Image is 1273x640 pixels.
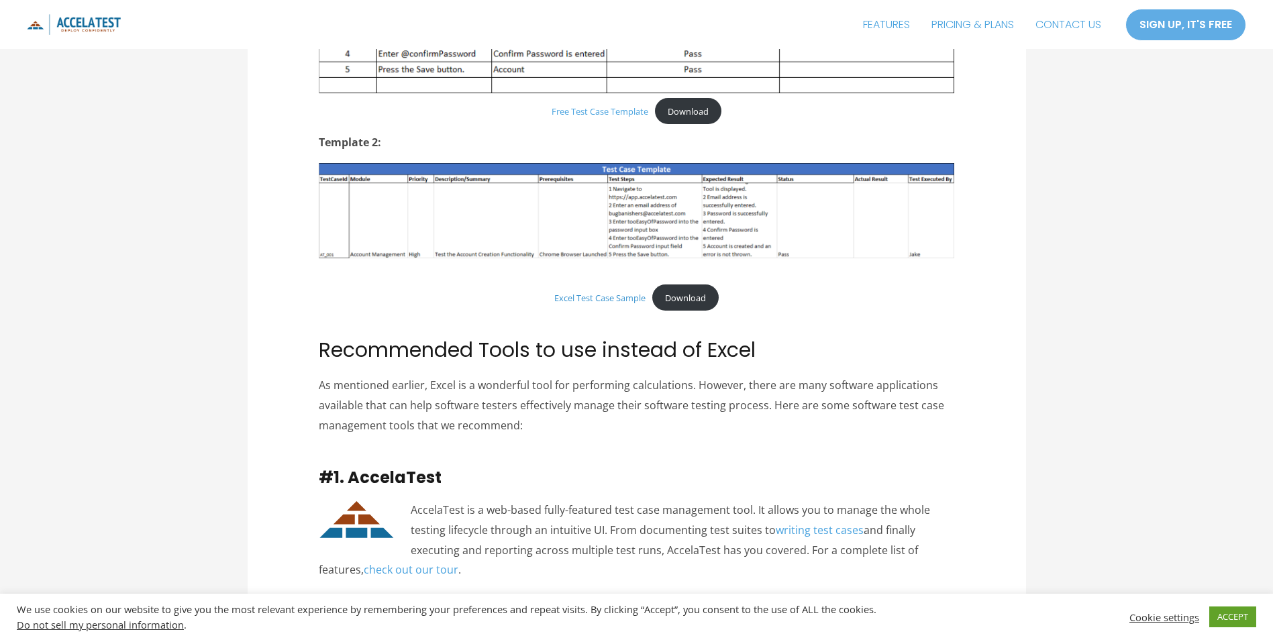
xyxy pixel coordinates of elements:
[27,14,121,35] img: icon
[364,562,458,577] a: check out our tour
[852,8,1112,42] nav: Site Navigation
[552,105,648,117] a: Free Test Case Template
[17,618,184,631] a: Do not sell my personal information
[655,98,721,124] a: Download
[319,500,954,580] p: AccelaTest is a web-based fully-featured test case management tool. It allows you to manage the w...
[1129,611,1199,623] a: Cookie settings
[1125,9,1246,41] a: SIGN UP, IT'S FREE
[1209,606,1256,627] a: ACCEPT
[319,135,381,150] strong: Template 2:
[652,284,719,311] a: Download
[319,500,395,539] img: AccelaTest
[776,523,864,537] a: writing test cases
[17,619,884,631] div: .
[17,603,884,631] div: We use cookies on our website to give you the most relevant experience by remembering your prefer...
[319,466,442,488] span: #1. AccelaTest
[921,8,1025,42] a: PRICING & PLANS
[1025,8,1112,42] a: CONTACT US
[554,292,646,304] a: Excel Test Case Sample
[319,376,954,435] p: As mentioned earlier, Excel is a wonderful tool for performing calculations. However, there are m...
[319,335,756,364] span: Recommended Tools to use instead of Excel
[852,8,921,42] a: FEATURES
